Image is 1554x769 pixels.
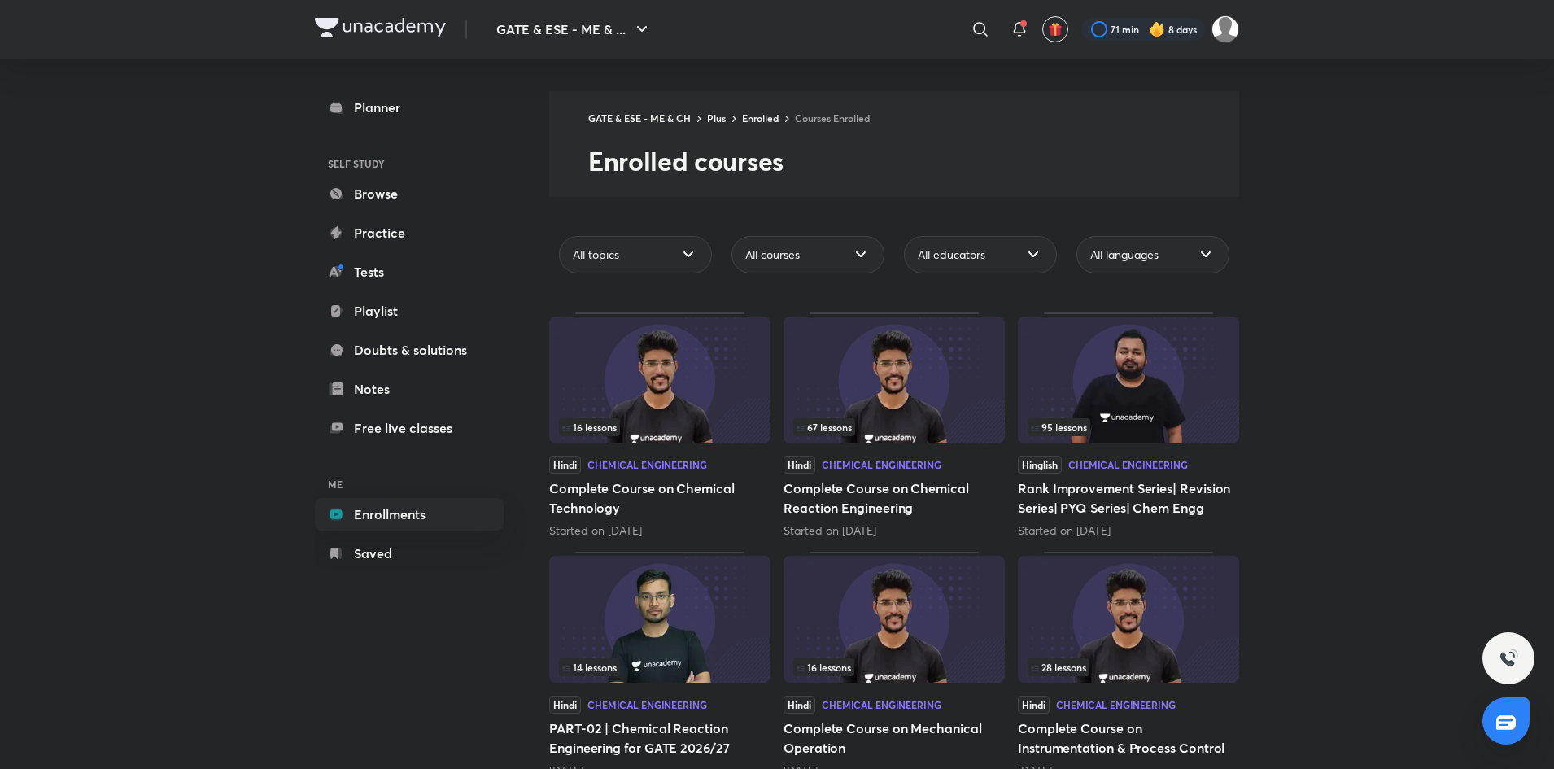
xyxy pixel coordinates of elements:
[795,111,870,125] a: Courses Enrolled
[559,418,761,436] div: left
[315,177,504,210] a: Browse
[797,422,852,432] span: 67 lessons
[1018,719,1239,758] h5: Complete Course on Instrumentation & Process Control
[793,418,995,436] div: infocontainer
[549,456,581,474] span: Hindi
[742,111,779,125] a: Enrolled
[1499,649,1518,668] img: ttu
[1028,658,1229,676] div: infocontainer
[793,658,995,676] div: infosection
[1018,456,1062,474] span: Hinglish
[793,658,995,676] div: left
[1018,478,1239,518] h5: Rank Improvement Series| Revision Series| PYQ Series| Chem Engg
[315,373,504,405] a: Notes
[559,658,761,676] div: infocontainer
[793,658,995,676] div: infocontainer
[918,247,985,263] span: All educators
[784,456,815,474] span: Hindi
[1149,21,1165,37] img: streak
[707,111,726,125] a: Plus
[1018,522,1239,539] div: Started on Nov 20
[822,700,941,710] div: Chemical Engineering
[315,470,504,498] h6: ME
[315,18,446,42] a: Company Logo
[784,317,1005,443] img: Thumbnail
[549,478,770,518] h5: Complete Course on Chemical Technology
[1068,460,1188,470] div: Chemical Engineering
[1018,556,1239,683] img: Thumbnail
[1048,22,1063,37] img: avatar
[797,662,851,672] span: 16 lessons
[315,18,446,37] img: Company Logo
[784,696,815,714] span: Hindi
[1056,700,1176,710] div: Chemical Engineering
[784,719,1005,758] h5: Complete Course on Mechanical Operation
[573,247,619,263] span: All topics
[745,247,800,263] span: All courses
[315,498,504,531] a: Enrollments
[315,334,504,366] a: Doubts & solutions
[559,658,761,676] div: infosection
[1211,15,1239,43] img: Prakhar Mishra
[487,13,661,46] button: GATE & ESE - ME & ...
[315,537,504,570] a: Saved
[549,522,770,539] div: Started on Sep 30
[587,700,707,710] div: Chemical Engineering
[549,719,770,758] h5: PART-02 | Chemical Reaction Engineering for GATE 2026/27
[549,317,770,443] img: Thumbnail
[549,312,770,539] div: Complete Course on Chemical Technology
[1031,662,1086,672] span: 28 lessons
[1031,422,1087,432] span: 95 lessons
[784,478,1005,518] h5: Complete Course on Chemical Reaction Engineering
[562,422,617,432] span: 16 lessons
[315,91,504,124] a: Planner
[315,295,504,327] a: Playlist
[1018,696,1050,714] span: Hindi
[559,418,761,436] div: infosection
[1028,658,1229,676] div: infosection
[587,460,707,470] div: Chemical Engineering
[1028,418,1229,436] div: infosection
[1018,317,1239,443] img: Thumbnail
[588,145,1239,177] h2: Enrolled courses
[315,412,504,444] a: Free live classes
[1028,418,1229,436] div: left
[315,150,504,177] h6: SELF STUDY
[793,418,995,436] div: left
[559,658,761,676] div: left
[1018,312,1239,539] div: Rank Improvement Series| Revision Series| PYQ Series| Chem Engg
[315,256,504,288] a: Tests
[315,216,504,249] a: Practice
[784,522,1005,539] div: Started on Aug 29
[784,312,1005,539] div: Complete Course on Chemical Reaction Engineering
[784,556,1005,683] img: Thumbnail
[549,696,581,714] span: Hindi
[588,111,691,125] a: GATE & ESE - ME & CH
[1028,658,1229,676] div: left
[549,556,770,683] img: Thumbnail
[793,418,995,436] div: infosection
[822,460,941,470] div: Chemical Engineering
[562,662,617,672] span: 14 lessons
[1028,418,1229,436] div: infocontainer
[1042,16,1068,42] button: avatar
[559,418,761,436] div: infocontainer
[1090,247,1159,263] span: All languages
